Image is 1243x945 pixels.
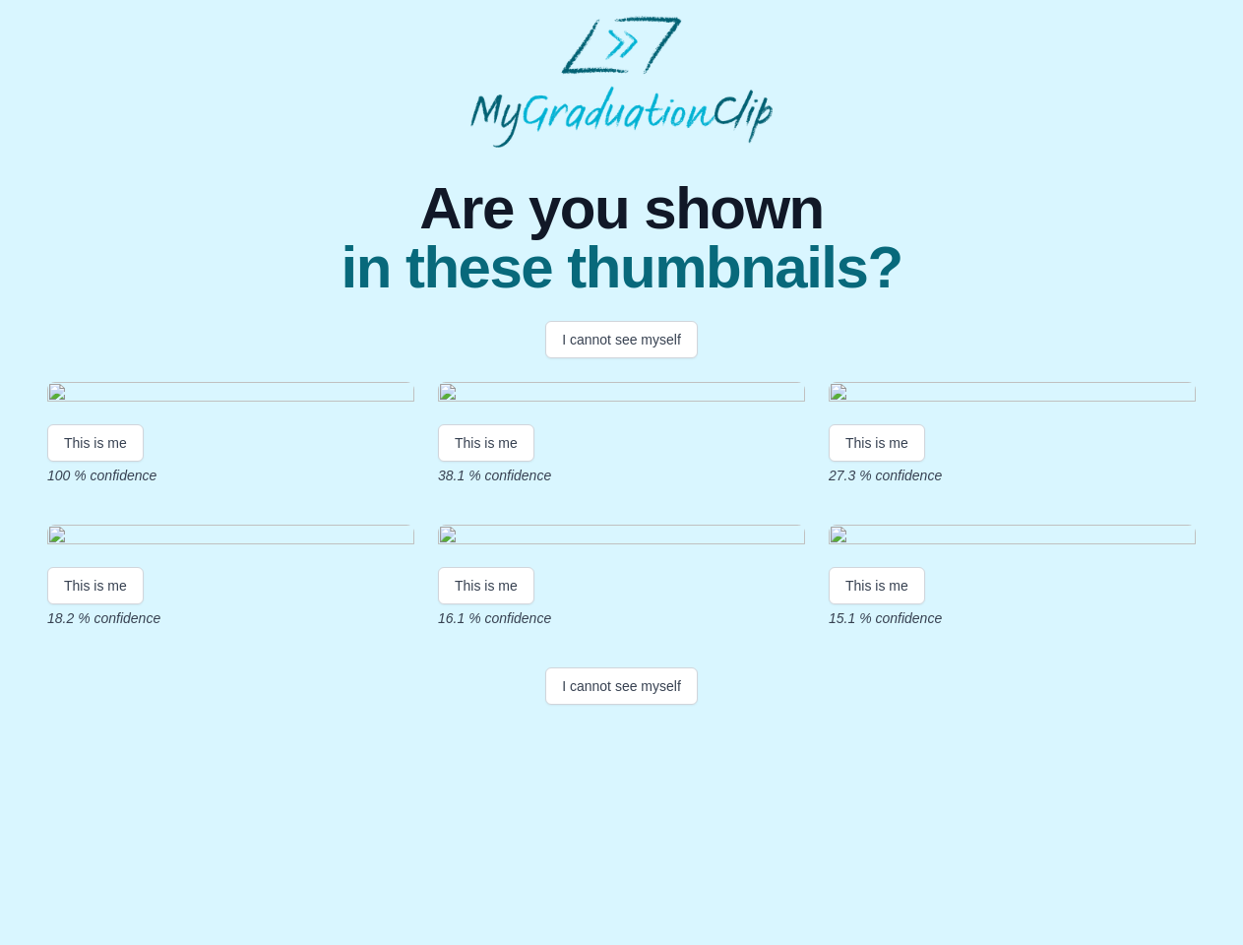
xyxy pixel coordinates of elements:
p: 27.3 % confidence [829,466,1196,485]
button: This is me [47,567,144,604]
p: 15.1 % confidence [829,608,1196,628]
img: 0aef3cc2e1aa9be2614f75a9a677f4f29a8a2210.gif [829,525,1196,551]
button: I cannot see myself [545,321,698,358]
span: Are you shown [341,179,901,238]
p: 16.1 % confidence [438,608,805,628]
img: c5af89be98c6fd301960a0f1f60e0f99aeb8ca18.gif [47,382,414,409]
button: This is me [829,424,925,462]
button: I cannot see myself [545,667,698,705]
p: 38.1 % confidence [438,466,805,485]
button: This is me [438,424,534,462]
img: 66b11b40ecb9ba85cf05575b40a2757052af7fce.gif [438,525,805,551]
button: This is me [438,567,534,604]
img: 6e13d5424a01860b4fd86b04df994fb6ce2a279a.gif [47,525,414,551]
span: in these thumbnails? [341,238,901,297]
img: 7a018c467b00580ce79781cb45f360c8431b502c.gif [829,382,1196,409]
button: This is me [47,424,144,462]
button: This is me [829,567,925,604]
p: 100 % confidence [47,466,414,485]
img: 8fc09a1917d8546ed517fef2314f03554ffd1ce6.gif [438,382,805,409]
img: MyGraduationClip [470,16,774,148]
p: 18.2 % confidence [47,608,414,628]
